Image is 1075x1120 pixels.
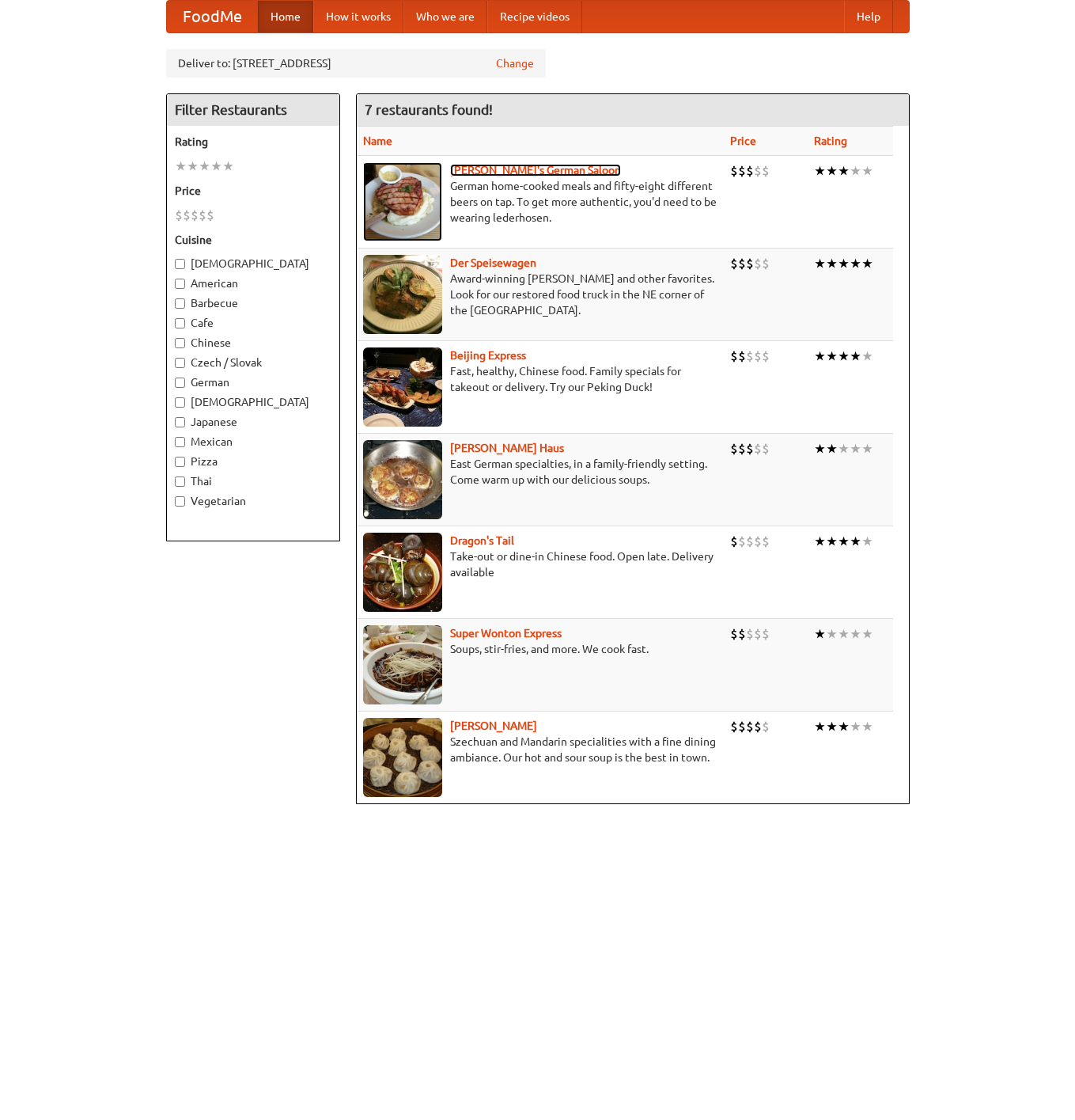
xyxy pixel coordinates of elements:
li: ★ [838,440,850,457]
label: Thai [175,473,331,489]
li: ★ [850,440,861,457]
li: ★ [861,162,873,180]
input: Cafe [175,318,185,328]
li: ★ [850,625,861,643]
a: [PERSON_NAME]'s German Saloon [450,164,621,177]
li: $ [738,255,746,272]
li: $ [730,255,738,272]
li: $ [191,207,199,224]
img: beijing.jpg [363,347,442,427]
a: [PERSON_NAME] Haus [450,442,564,454]
label: Cafe [175,315,331,331]
li: ★ [850,533,861,550]
label: [DEMOGRAPHIC_DATA] [175,394,331,410]
li: $ [762,440,770,457]
li: $ [730,440,738,457]
li: ★ [861,718,873,735]
input: American [175,279,185,289]
h5: Rating [175,134,331,150]
h5: Cuisine [175,232,331,248]
ng-pluralize: 7 restaurants found! [365,102,493,117]
li: $ [762,533,770,550]
li: $ [754,255,762,272]
div: Deliver to: [STREET_ADDRESS] [166,49,546,78]
li: $ [762,347,770,365]
li: $ [730,718,738,735]
a: How it works [313,1,403,32]
input: Thai [175,476,185,487]
li: $ [754,533,762,550]
input: Japanese [175,417,185,427]
li: $ [746,625,754,643]
li: ★ [826,625,838,643]
p: Szechuan and Mandarin specialities with a fine dining ambiance. Our hot and sour soup is the best... [363,734,717,765]
input: German [175,378,185,388]
li: ★ [814,533,826,550]
li: ★ [222,158,234,175]
li: $ [738,162,746,180]
li: $ [754,625,762,643]
li: $ [754,718,762,735]
input: [DEMOGRAPHIC_DATA] [175,259,185,269]
p: Award-winning [PERSON_NAME] and other favorites. Look for our restored food truck in the NE corne... [363,271,717,318]
li: ★ [814,347,826,365]
a: [PERSON_NAME] [450,719,537,732]
a: Super Wonton Express [450,627,562,640]
h5: Price [175,183,331,199]
li: ★ [814,440,826,457]
li: ★ [187,158,199,175]
li: ★ [838,718,850,735]
li: ★ [826,440,838,457]
li: $ [754,162,762,180]
li: ★ [826,718,838,735]
p: Take-out or dine-in Chinese food. Open late. Delivery available [363,549,717,580]
li: ★ [861,625,873,643]
li: $ [762,162,770,180]
img: superwonton.jpg [363,625,442,704]
li: $ [738,347,746,365]
input: [DEMOGRAPHIC_DATA] [175,397,185,408]
li: ★ [814,625,826,643]
li: ★ [826,255,838,272]
img: dragon.jpg [363,533,442,612]
li: $ [746,533,754,550]
label: German [175,374,331,390]
a: Beijing Express [450,349,526,362]
a: Home [258,1,313,32]
img: speisewagen.jpg [363,255,442,334]
input: Barbecue [175,298,185,309]
label: Vegetarian [175,493,331,509]
a: Rating [814,135,847,147]
li: $ [183,207,191,224]
a: Help [844,1,893,32]
li: ★ [861,533,873,550]
label: Czech / Slovak [175,355,331,370]
li: ★ [814,255,826,272]
li: ★ [826,347,838,365]
img: kohlhaus.jpg [363,440,442,519]
img: shandong.jpg [363,718,442,797]
p: Fast, healthy, Chinese food. Family specials for takeout or delivery. Try our Peking Duck! [363,363,717,395]
li: $ [746,347,754,365]
li: ★ [838,625,850,643]
b: Dragon's Tail [450,534,514,547]
li: $ [746,440,754,457]
li: $ [746,162,754,180]
li: $ [738,718,746,735]
li: $ [206,207,214,224]
li: $ [730,533,738,550]
li: $ [754,347,762,365]
input: Chinese [175,338,185,348]
label: Pizza [175,454,331,469]
li: ★ [850,255,861,272]
li: ★ [850,718,861,735]
li: ★ [210,158,222,175]
a: Change [496,55,534,71]
li: ★ [838,347,850,365]
li: ★ [850,162,861,180]
label: Barbecue [175,295,331,311]
li: ★ [838,533,850,550]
